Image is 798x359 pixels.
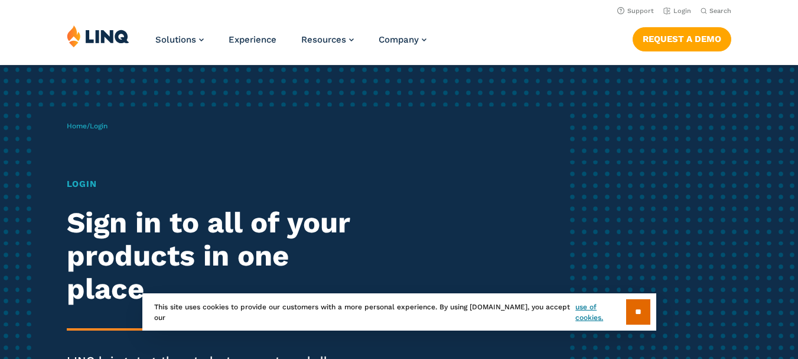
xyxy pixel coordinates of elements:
h2: Sign in to all of your products in one place. [67,206,374,306]
a: Support [617,7,654,15]
a: Company [379,34,426,45]
a: Experience [229,34,276,45]
a: Home [67,122,87,130]
span: Search [709,7,731,15]
span: Solutions [155,34,196,45]
span: Resources [301,34,346,45]
a: use of cookies. [575,302,626,323]
button: Open Search Bar [701,7,731,15]
span: Login [90,122,108,130]
span: / [67,122,108,130]
a: Resources [301,34,354,45]
nav: Primary Navigation [155,25,426,64]
a: Request a Demo [633,27,731,51]
nav: Button Navigation [633,25,731,51]
div: This site uses cookies to provide our customers with a more personal experience. By using [DOMAIN... [142,293,656,331]
a: Login [663,7,691,15]
a: Solutions [155,34,204,45]
img: LINQ | K‑12 Software [67,25,129,47]
span: Company [379,34,419,45]
h1: Login [67,177,374,191]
